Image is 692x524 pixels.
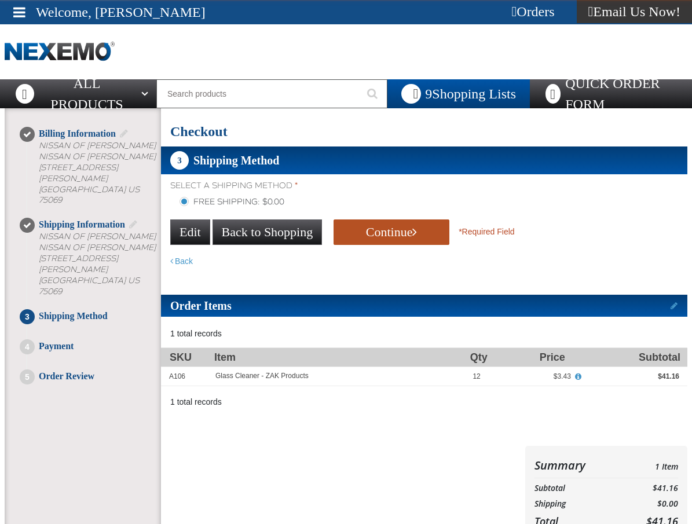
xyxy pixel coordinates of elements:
span: Payment [39,341,74,351]
th: Shipping [534,496,623,512]
a: Edit [170,219,210,245]
td: $41.16 [623,481,678,496]
span: [STREET_ADDRESS] [39,254,118,263]
span: Shipping Information [39,219,125,229]
a: Home [5,42,115,62]
a: Glass Cleaner - ZAK Products [215,372,309,380]
a: Edit Billing Information [118,129,130,138]
img: Nexemo logo [5,42,115,62]
span: Price [540,351,565,363]
button: Continue [334,219,449,245]
button: Open All Products pages [137,79,156,108]
span: Shipping Method [39,311,108,321]
a: SKU [170,351,192,363]
span: Billing Information [39,129,116,138]
li: Order Review. Step 5 of 5. Not Completed [27,369,161,383]
span: [GEOGRAPHIC_DATA] [39,276,126,285]
td: A106 [161,367,207,386]
a: Back to Shopping [213,219,323,245]
span: US [128,185,140,195]
bdo: 75069 [39,287,62,296]
span: Nissan of [PERSON_NAME] [39,243,156,252]
div: $3.43 [497,372,571,381]
li: Shipping Information. Step 2 of 5. Completed [27,218,161,309]
span: [PERSON_NAME] [39,265,108,274]
input: Search [156,79,387,108]
li: Shipping Method. Step 3 of 5. Not Completed [27,309,161,339]
li: Billing Information. Step 1 of 5. Completed [27,127,161,218]
th: Subtotal [534,481,623,496]
span: 3 [170,151,189,170]
span: Checkout [170,124,228,139]
span: Subtotal [639,351,680,363]
span: Item [214,351,236,363]
span: Select a Shipping Method [170,181,687,192]
span: [PERSON_NAME] [39,174,108,184]
span: Shopping Lists [425,86,516,101]
button: Start Searching [358,79,387,108]
a: Back [170,256,193,266]
div: $41.16 [587,372,679,381]
td: $0.00 [623,496,678,512]
span: 12 [473,372,480,380]
strong: 9 [425,86,432,101]
label: Free Shipping: $0.00 [180,197,284,208]
span: All Products [39,73,135,115]
a: Edit Shipping Information [127,219,139,229]
b: Nissan of [PERSON_NAME] [39,232,156,241]
span: US [128,276,140,285]
bdo: 75069 [39,195,62,205]
span: Qty [470,351,488,363]
th: Summary [534,455,623,475]
a: Edit items [671,302,687,310]
span: 3 [20,309,35,324]
button: View All Prices for Glass Cleaner - ZAK Products [571,372,586,382]
div: Required Field [459,226,515,237]
b: Nissan of [PERSON_NAME] [39,141,156,151]
span: [STREET_ADDRESS] [39,163,118,173]
span: Nissan of [PERSON_NAME] [39,152,156,162]
td: 1 Item [623,455,678,475]
div: 1 total records [170,397,222,408]
span: [GEOGRAPHIC_DATA] [39,185,126,195]
button: You have 9 Shopping Lists. Open to view details [387,79,530,108]
span: 5 [20,369,35,384]
a: Quick Order Form [530,79,692,108]
input: Free Shipping: $0.00 [180,197,189,206]
span: Shipping Method [193,154,279,167]
h2: Order Items [161,295,232,317]
span: Order Review [39,371,94,381]
li: Payment. Step 4 of 5. Not Completed [27,339,161,369]
span: 4 [20,339,35,354]
div: 1 total records [170,328,222,339]
nav: Checkout steps. Current step is Shipping Method. Step 3 of 5 [19,127,161,383]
